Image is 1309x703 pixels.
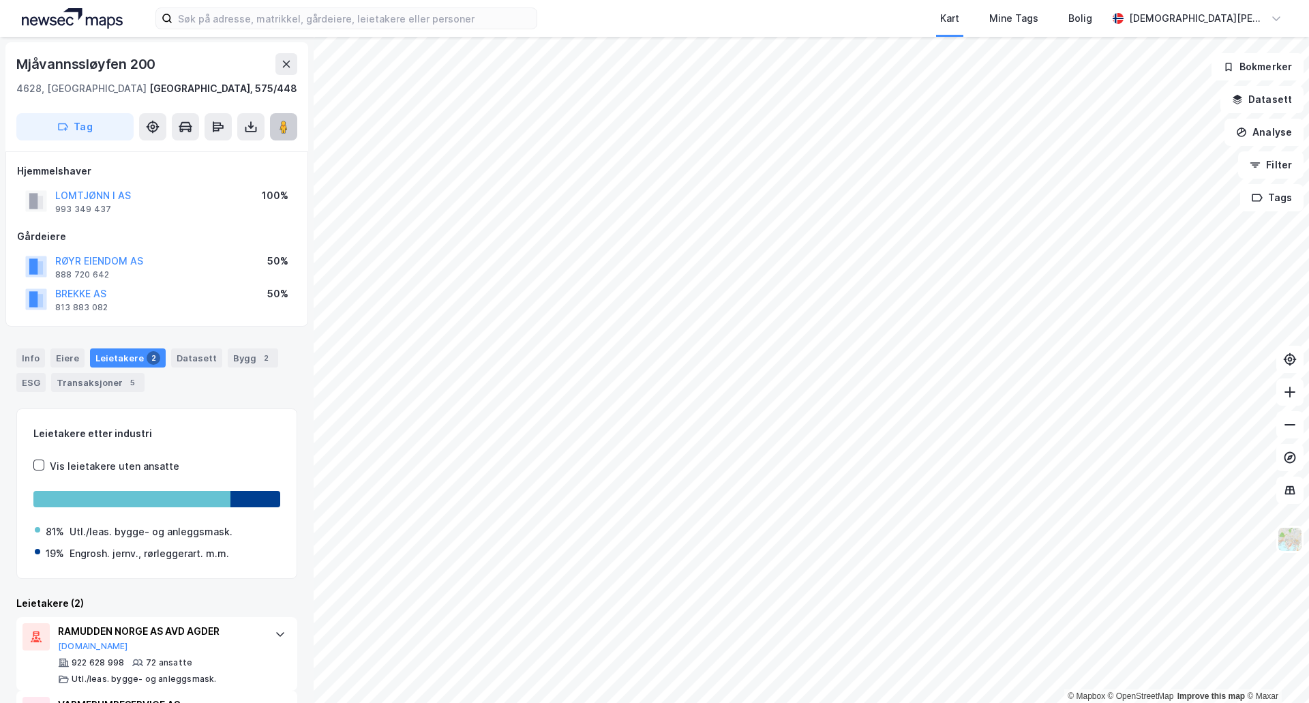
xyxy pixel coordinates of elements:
button: Filter [1238,151,1304,179]
div: Kart [940,10,959,27]
button: Datasett [1220,86,1304,113]
div: Hjemmelshaver [17,163,297,179]
div: ESG [16,373,46,392]
div: Bygg [228,348,278,368]
a: OpenStreetMap [1108,691,1174,701]
div: Datasett [171,348,222,368]
div: Leietakere etter industri [33,425,280,442]
button: Bokmerker [1212,53,1304,80]
div: [GEOGRAPHIC_DATA], 575/448 [149,80,297,97]
div: Vis leietakere uten ansatte [50,458,179,475]
div: Transaksjoner [51,373,145,392]
button: Tag [16,113,134,140]
button: Analyse [1224,119,1304,146]
div: Utl./leas. bygge- og anleggsmask. [72,674,217,685]
div: 100% [262,188,288,204]
div: 19% [46,545,64,562]
div: 81% [46,524,64,540]
input: Søk på adresse, matrikkel, gårdeiere, leietakere eller personer [172,8,537,29]
div: Engrosh. jernv., rørleggerart. m.m. [70,545,229,562]
div: Eiere [50,348,85,368]
div: 4628, [GEOGRAPHIC_DATA] [16,80,147,97]
div: [DEMOGRAPHIC_DATA][PERSON_NAME] [1129,10,1265,27]
a: Improve this map [1177,691,1245,701]
div: 888 720 642 [55,269,109,280]
img: logo.a4113a55bc3d86da70a041830d287a7e.svg [22,8,123,29]
button: [DOMAIN_NAME] [58,641,128,652]
a: Mapbox [1068,691,1105,701]
div: 813 883 082 [55,302,108,313]
div: 50% [267,286,288,302]
div: 2 [259,351,273,365]
div: 50% [267,253,288,269]
div: 993 349 437 [55,204,111,215]
img: Z [1277,526,1303,552]
div: 72 ansatte [146,657,192,668]
div: Leietakere (2) [16,595,297,612]
div: 922 628 998 [72,657,124,668]
div: Info [16,348,45,368]
div: 2 [147,351,160,365]
iframe: Chat Widget [1241,638,1309,703]
div: Mjåvannssløyfen 200 [16,53,158,75]
div: Kontrollprogram for chat [1241,638,1309,703]
div: Utl./leas. bygge- og anleggsmask. [70,524,232,540]
div: Bolig [1068,10,1092,27]
div: RAMUDDEN NORGE AS AVD AGDER [58,623,261,640]
div: Gårdeiere [17,228,297,245]
div: Mine Tags [989,10,1038,27]
div: Leietakere [90,348,166,368]
div: 5 [125,376,139,389]
button: Tags [1240,184,1304,211]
